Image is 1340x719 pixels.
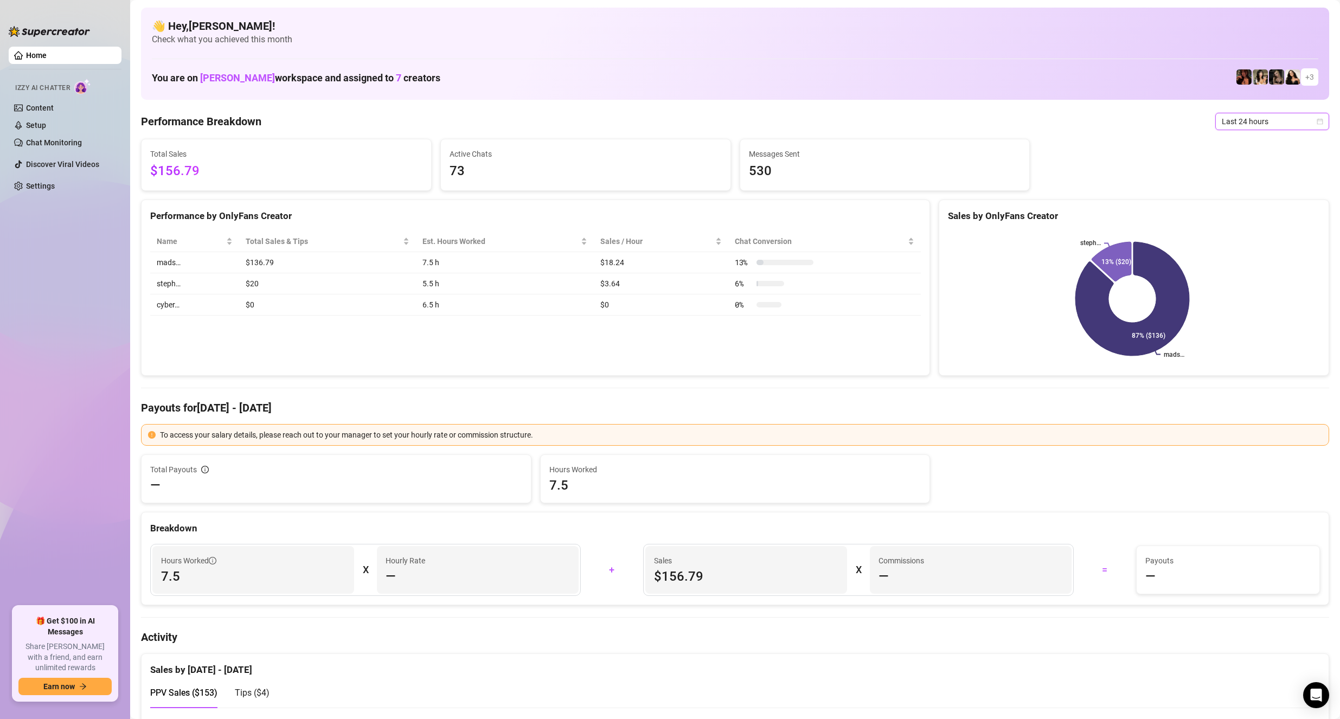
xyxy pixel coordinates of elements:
span: $156.79 [654,568,838,585]
a: Settings [26,182,55,190]
article: Commissions [879,555,924,567]
th: Total Sales & Tips [239,231,416,252]
td: cyber… [150,294,239,316]
span: Izzy AI Chatter [15,83,70,93]
th: Name [150,231,239,252]
text: mads… [1164,351,1184,358]
span: info-circle [209,557,216,564]
div: Breakdown [150,521,1320,536]
h4: 👋 Hey, [PERSON_NAME] ! [152,18,1318,34]
a: Setup [26,121,46,130]
text: steph… [1080,240,1101,247]
span: Name [157,235,224,247]
img: Candylion [1253,69,1268,85]
span: 7.5 [549,477,921,494]
span: Check what you achieved this month [152,34,1318,46]
span: Active Chats [450,148,722,160]
span: Share [PERSON_NAME] with a friend, and earn unlimited rewards [18,641,112,673]
span: — [1145,568,1156,585]
span: info-circle [201,466,209,473]
div: Est. Hours Worked [422,235,579,247]
span: arrow-right [79,683,87,690]
div: + [587,561,637,579]
span: 0 % [735,299,752,311]
div: Performance by OnlyFans Creator [150,209,921,223]
div: To access your salary details, please reach out to your manager to set your hourly rate or commis... [160,429,1322,441]
span: 13 % [735,256,752,268]
span: Messages Sent [749,148,1021,160]
span: 7.5 [161,568,345,585]
span: 530 [749,161,1021,182]
th: Sales / Hour [594,231,728,252]
span: Last 24 hours [1222,113,1323,130]
img: AI Chatter [74,79,91,94]
span: 🎁 Get $100 in AI Messages [18,616,112,637]
span: Payouts [1145,555,1311,567]
a: Chat Monitoring [26,138,82,147]
h1: You are on workspace and assigned to creators [152,72,440,84]
span: — [150,477,161,494]
h4: Payouts for [DATE] - [DATE] [141,400,1329,415]
span: exclamation-circle [148,431,156,439]
span: Total Sales [150,148,422,160]
span: — [879,568,889,585]
article: Hourly Rate [386,555,425,567]
span: $156.79 [150,161,422,182]
h4: Activity [141,630,1329,645]
span: Total Payouts [150,464,197,476]
div: X [856,561,861,579]
td: $18.24 [594,252,728,273]
img: mads [1285,69,1300,85]
div: Sales by OnlyFans Creator [948,209,1320,223]
span: Hours Worked [161,555,216,567]
h4: Performance Breakdown [141,114,261,129]
td: $3.64 [594,273,728,294]
div: Sales by [DATE] - [DATE] [150,654,1320,677]
div: X [363,561,368,579]
img: Rolyat [1269,69,1284,85]
span: Sales / Hour [600,235,713,247]
td: 5.5 h [416,273,594,294]
span: Tips ( $4 ) [235,688,270,698]
td: steph… [150,273,239,294]
td: $0 [594,294,728,316]
div: Open Intercom Messenger [1303,682,1329,708]
span: + 3 [1305,71,1314,83]
span: Earn now [43,682,75,691]
button: Earn nowarrow-right [18,678,112,695]
span: [PERSON_NAME] [200,72,275,84]
td: $136.79 [239,252,416,273]
td: $20 [239,273,416,294]
th: Chat Conversion [728,231,921,252]
img: steph [1236,69,1252,85]
span: PPV Sales ( $153 ) [150,688,217,698]
td: mads… [150,252,239,273]
td: 6.5 h [416,294,594,316]
td: $0 [239,294,416,316]
span: — [386,568,396,585]
a: Content [26,104,54,112]
span: Chat Conversion [735,235,906,247]
span: 6 % [735,278,752,290]
span: Sales [654,555,838,567]
a: Home [26,51,47,60]
span: 73 [450,161,722,182]
img: logo-BBDzfeDw.svg [9,26,90,37]
a: Discover Viral Videos [26,160,99,169]
span: Total Sales & Tips [246,235,401,247]
span: Hours Worked [549,464,921,476]
div: = [1080,561,1130,579]
span: calendar [1317,118,1323,125]
td: 7.5 h [416,252,594,273]
span: 7 [396,72,401,84]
